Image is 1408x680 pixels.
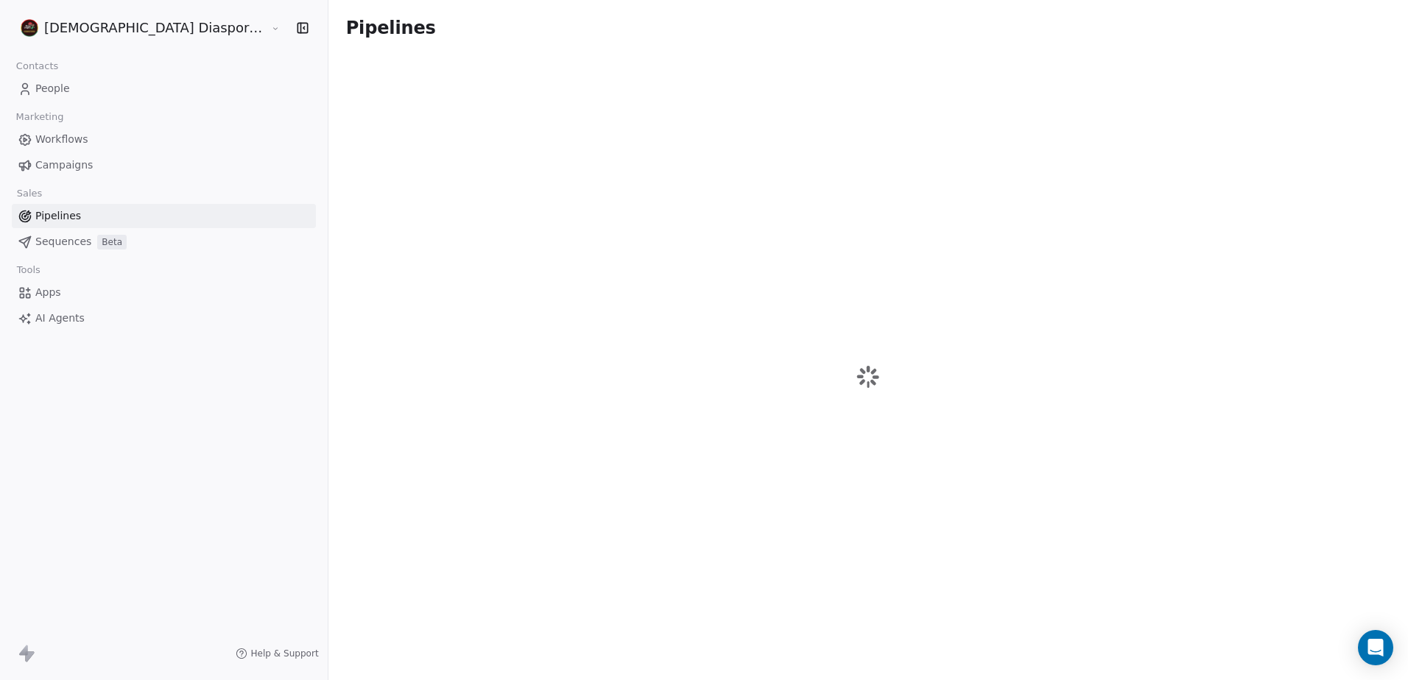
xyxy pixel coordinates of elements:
[35,81,70,96] span: People
[236,648,318,659] a: Help & Support
[35,285,61,300] span: Apps
[35,132,88,147] span: Workflows
[35,208,81,224] span: Pipelines
[18,15,260,40] button: [DEMOGRAPHIC_DATA] Diaspora Resource Centre
[10,55,65,77] span: Contacts
[1358,630,1393,665] div: Open Intercom Messenger
[35,311,85,326] span: AI Agents
[10,106,70,128] span: Marketing
[21,19,38,37] img: AFRICAN%20DIASPORA%20GRP.%20RES.%20CENT.%20LOGO%20-2%20PROFILE-02-02-1.png
[35,234,91,249] span: Sequences
[346,18,436,38] span: Pipelines
[12,230,316,254] a: SequencesBeta
[44,18,267,38] span: [DEMOGRAPHIC_DATA] Diaspora Resource Centre
[35,157,93,173] span: Campaigns
[12,280,316,305] a: Apps
[10,259,46,281] span: Tools
[250,648,318,659] span: Help & Support
[12,127,316,152] a: Workflows
[12,77,316,101] a: People
[10,183,49,205] span: Sales
[97,235,127,249] span: Beta
[12,306,316,330] a: AI Agents
[12,204,316,228] a: Pipelines
[12,153,316,177] a: Campaigns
